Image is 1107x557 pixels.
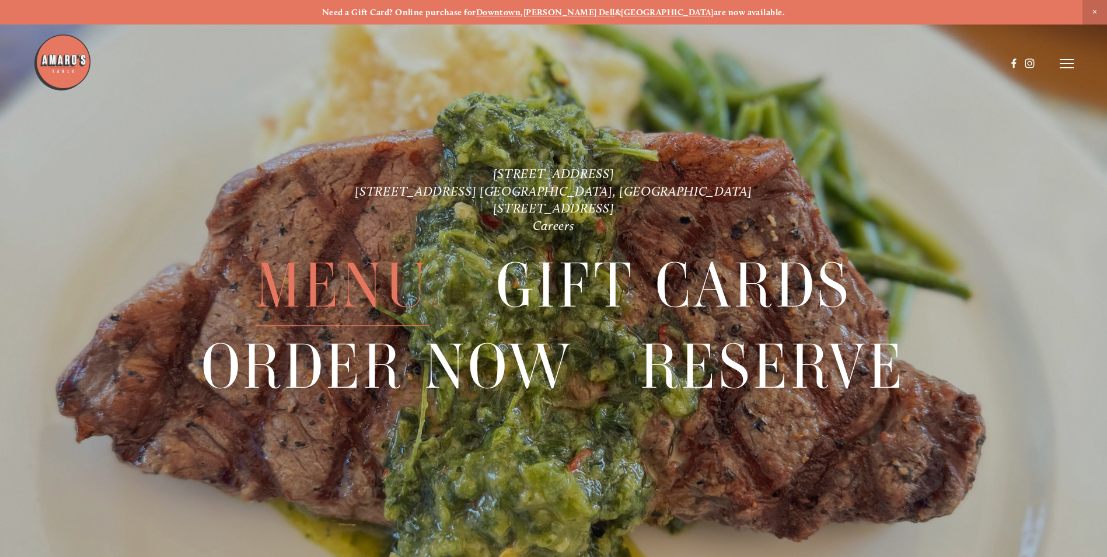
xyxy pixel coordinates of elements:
a: Downtown [476,7,521,18]
a: Careers [533,218,575,234]
a: [PERSON_NAME] Dell [523,7,615,18]
span: Order Now [201,327,574,407]
img: Amaro's Table [33,33,92,92]
a: Order Now [201,327,574,406]
a: Reserve [640,327,906,406]
a: Gift Cards [496,246,851,325]
a: [STREET_ADDRESS] [493,200,614,216]
strong: Need a Gift Card? Online purchase for [322,7,476,18]
span: Menu [256,246,429,326]
strong: are now available. [714,7,785,18]
strong: & [615,7,621,18]
strong: , [521,7,523,18]
a: Menu [256,246,429,325]
a: [STREET_ADDRESS] [GEOGRAPHIC_DATA], [GEOGRAPHIC_DATA] [355,183,752,199]
span: Reserve [640,327,906,407]
a: [STREET_ADDRESS] [493,166,614,182]
a: [GEOGRAPHIC_DATA] [621,7,714,18]
span: Gift Cards [496,246,851,326]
